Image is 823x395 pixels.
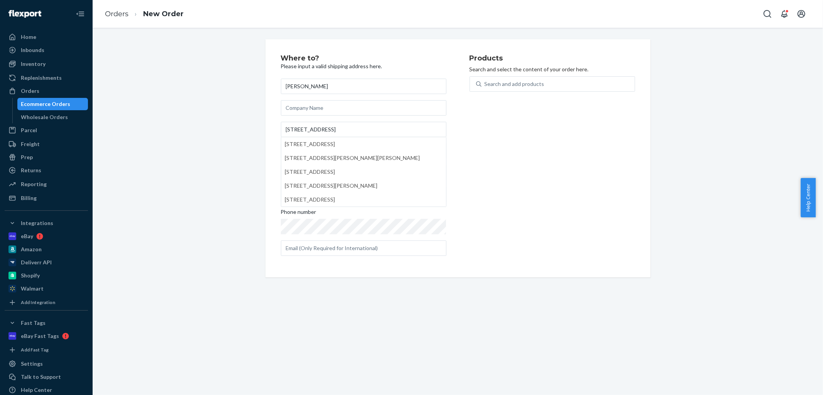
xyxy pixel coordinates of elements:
[285,151,442,165] div: [STREET_ADDRESS][PERSON_NAME][PERSON_NAME]
[281,55,446,62] h2: Where to?
[21,285,44,292] div: Walmart
[485,80,544,88] div: Search and add products
[105,10,128,18] a: Orders
[21,360,43,368] div: Settings
[285,137,442,151] div: [STREET_ADDRESS]
[21,33,36,41] div: Home
[5,269,88,282] a: Shopify
[281,62,446,70] p: Please input a valid shipping address here.
[281,122,446,137] input: [STREET_ADDRESS][STREET_ADDRESS][PERSON_NAME][PERSON_NAME][STREET_ADDRESS][STREET_ADDRESS][PERSON...
[21,319,46,327] div: Fast Tags
[5,44,88,56] a: Inbounds
[21,219,53,227] div: Integrations
[21,245,42,253] div: Amazon
[5,151,88,163] a: Prep
[5,230,88,242] a: eBay
[285,179,442,193] div: [STREET_ADDRESS][PERSON_NAME]
[5,256,88,269] a: Deliverr API
[5,164,88,176] a: Returns
[21,87,39,95] div: Orders
[8,10,41,18] img: Flexport logo
[470,55,635,62] h2: Products
[21,232,33,240] div: eBay
[21,332,59,340] div: eBay Fast Tags
[760,6,775,22] button: Open Search Box
[5,85,88,97] a: Orders
[21,259,52,266] div: Deliverr API
[21,166,41,174] div: Returns
[21,194,37,202] div: Billing
[17,111,88,123] a: Wholesale Orders
[5,358,88,370] a: Settings
[21,100,71,108] div: Ecommerce Orders
[5,317,88,329] button: Fast Tags
[281,240,446,256] input: Email (Only Required for International)
[470,66,635,73] p: Search and select the content of your order here.
[5,124,88,136] a: Parcel
[73,6,88,22] button: Close Navigation
[5,371,88,383] a: Talk to Support
[21,373,61,381] div: Talk to Support
[281,208,316,219] span: Phone number
[777,6,792,22] button: Open notifications
[143,10,184,18] a: New Order
[21,126,37,134] div: Parcel
[5,31,88,43] a: Home
[285,193,442,207] div: [STREET_ADDRESS]
[21,272,40,279] div: Shopify
[281,100,446,116] input: Company Name
[5,217,88,229] button: Integrations
[801,178,816,217] button: Help Center
[5,58,88,70] a: Inventory
[99,3,190,25] ol: breadcrumbs
[5,178,88,190] a: Reporting
[5,243,88,255] a: Amazon
[5,138,88,150] a: Freight
[794,6,809,22] button: Open account menu
[21,113,68,121] div: Wholesale Orders
[21,60,46,68] div: Inventory
[281,79,446,94] input: First & Last Name
[21,46,44,54] div: Inbounds
[285,165,442,179] div: [STREET_ADDRESS]
[5,282,88,295] a: Walmart
[21,299,55,306] div: Add Integration
[5,298,88,307] a: Add Integration
[21,180,47,188] div: Reporting
[5,192,88,204] a: Billing
[5,345,88,355] a: Add Fast Tag
[5,72,88,84] a: Replenishments
[21,153,33,161] div: Prep
[5,330,88,342] a: eBay Fast Tags
[21,140,40,148] div: Freight
[21,346,49,353] div: Add Fast Tag
[17,98,88,110] a: Ecommerce Orders
[21,386,52,394] div: Help Center
[21,74,62,82] div: Replenishments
